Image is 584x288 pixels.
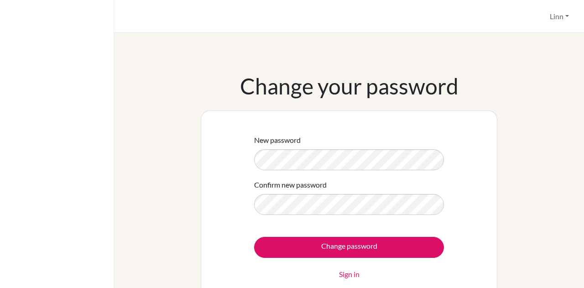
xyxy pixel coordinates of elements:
[339,269,360,280] a: Sign in
[254,179,327,190] label: Confirm new password
[546,8,573,25] button: Linn
[254,237,444,258] input: Change password
[254,135,301,146] label: New password
[240,73,459,99] h1: Change your password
